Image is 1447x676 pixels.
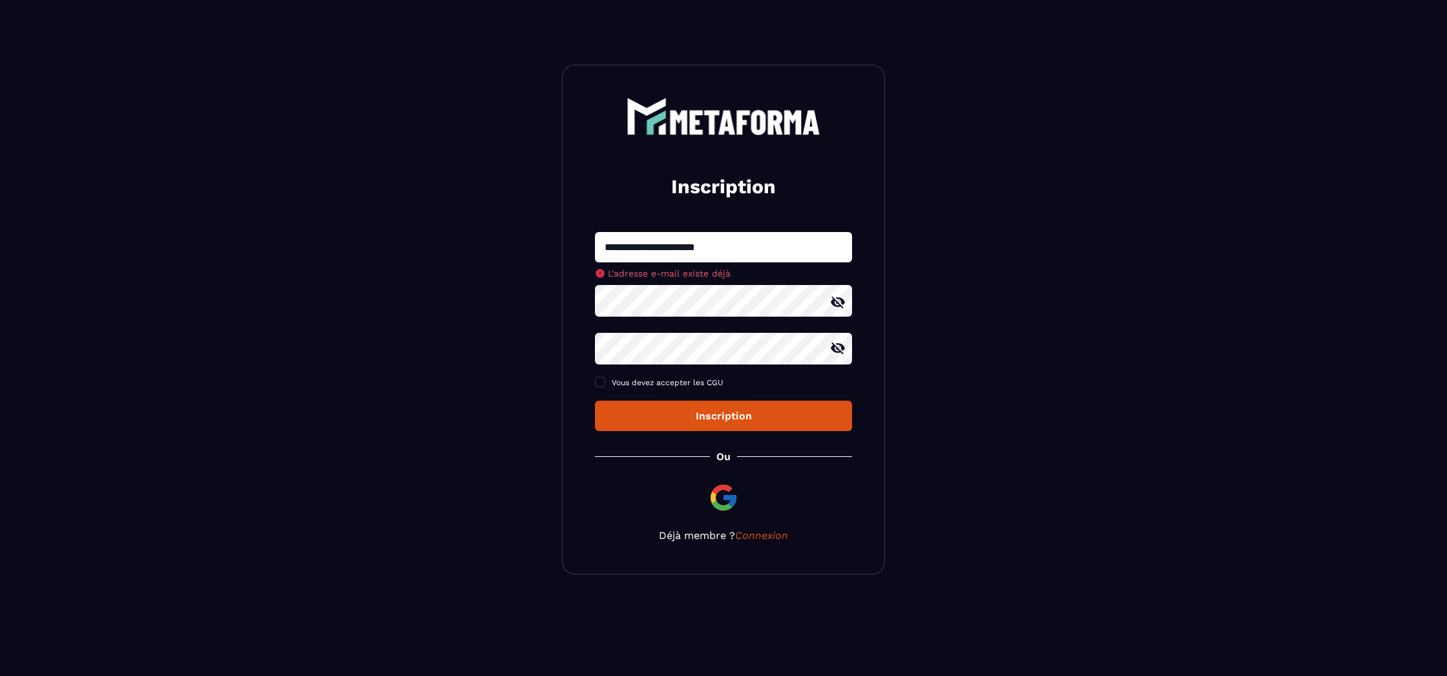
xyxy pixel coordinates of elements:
[716,450,731,463] p: Ou
[595,529,852,542] p: Déjà membre ?
[595,98,852,135] a: logo
[605,410,842,422] div: Inscription
[608,268,731,279] span: L'adresse e-mail existe déjà
[735,529,788,542] a: Connexion
[595,401,852,431] button: Inscription
[627,98,820,135] img: logo
[708,482,739,513] img: google
[612,378,723,387] span: Vous devez accepter les CGU
[610,174,837,200] h2: Inscription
